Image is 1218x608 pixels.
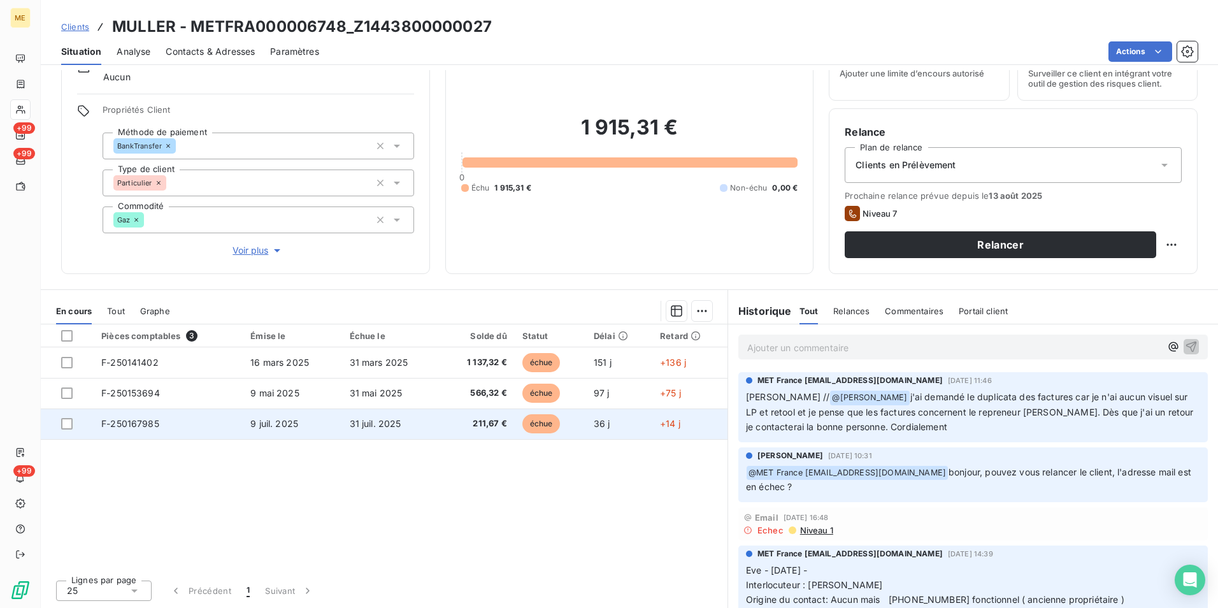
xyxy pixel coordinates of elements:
span: 3 [186,330,197,342]
div: Émise le [250,331,334,341]
span: 1 [247,584,250,597]
span: 31 mars 2025 [350,357,408,368]
span: 151 j [594,357,612,368]
span: Paramètres [270,45,319,58]
span: Commentaires [885,306,943,316]
span: [DATE] 14:39 [948,550,993,558]
button: Voir plus [103,243,414,257]
span: 9 mai 2025 [250,387,299,398]
span: Echec [757,525,784,535]
span: [PERSON_NAME] [757,450,823,461]
span: Échu [471,182,490,194]
div: Retard [660,331,720,341]
span: Tout [107,306,125,316]
h6: Relance [845,124,1182,140]
a: +99 [10,150,30,171]
span: Surveiller ce client en intégrant votre outil de gestion des risques client. [1028,68,1187,89]
span: Graphe [140,306,170,316]
h3: MULLER - METFRA000006748_Z1443800000027 [112,15,492,38]
span: BankTransfer [117,142,162,150]
h2: 1 915,31 € [461,115,798,153]
span: 1 137,32 € [448,356,507,369]
span: +75 j [660,387,681,398]
span: F-250141402 [101,357,159,368]
span: @ MET France [EMAIL_ADDRESS][DOMAIN_NAME] [747,466,948,481]
span: [DATE] 11:46 [948,377,992,384]
span: 211,67 € [448,417,507,430]
span: Gaz [117,216,130,224]
div: Échue le [350,331,433,341]
span: +99 [13,148,35,159]
button: 1 [239,577,257,604]
span: [DATE] 10:31 [828,452,872,460]
span: Eve - [DATE] - [746,565,807,575]
span: 31 juil. 2025 [350,418,401,429]
span: Portail client [959,306,1008,316]
span: Relances [833,306,870,316]
button: Suivant [257,577,322,604]
div: Open Intercom Messenger [1175,565,1205,595]
span: +99 [13,465,35,477]
span: Situation [61,45,101,58]
span: Origine du contact: Aucun mais [PHONE_NUMBER] fonctionnel ( ancienne propriétaire ) [746,594,1124,605]
span: F-250153694 [101,387,160,398]
h6: Historique [728,303,792,319]
input: Ajouter une valeur [176,140,186,152]
span: 0,00 € [772,182,798,194]
span: 36 j [594,418,610,429]
span: 25 [67,584,78,597]
span: Particulier [117,179,152,187]
span: En cours [56,306,92,316]
span: 0 [459,172,464,182]
span: 13 août 2025 [989,191,1042,201]
span: MET France [EMAIL_ADDRESS][DOMAIN_NAME] [757,375,943,386]
span: échue [522,384,561,403]
span: +136 j [660,357,686,368]
div: Solde dû [448,331,507,341]
span: Clients [61,22,89,32]
div: Délai [594,331,645,341]
span: échue [522,414,561,433]
span: Contacts & Adresses [166,45,255,58]
input: Ajouter une valeur [144,214,154,226]
span: 1 915,31 € [494,182,531,194]
button: Relancer [845,231,1156,258]
a: Clients [61,20,89,33]
span: MET France [EMAIL_ADDRESS][DOMAIN_NAME] [757,548,943,560]
span: Niveau 1 [799,525,833,535]
button: Actions [1108,41,1172,62]
span: +14 j [660,418,680,429]
span: +99 [13,122,35,134]
div: Pièces comptables [101,330,235,342]
span: Propriétés Client [103,105,414,122]
span: 9 juil. 2025 [250,418,298,429]
span: Analyse [117,45,150,58]
a: +99 [10,125,30,145]
span: bonjour, pouvez vous relancer le client, l'adresse mail est en échec ? [746,467,1194,493]
span: [DATE] 16:48 [784,514,829,521]
span: F-250167985 [101,418,159,429]
span: 31 mai 2025 [350,387,403,398]
span: Tout [799,306,819,316]
span: Email [755,512,778,523]
input: Ajouter une valeur [166,177,176,189]
div: Statut [522,331,578,341]
span: Voir plus [233,244,283,257]
span: [PERSON_NAME] // [746,391,829,402]
span: Aucun [103,71,131,83]
span: j'ai demandé le duplicata des factures car je n'ai aucun visuel sur LP et retool et je pense que ... [746,391,1196,432]
span: 16 mars 2025 [250,357,309,368]
span: Ajouter une limite d’encours autorisé [840,68,984,78]
span: @ [PERSON_NAME] [830,391,909,405]
span: échue [522,353,561,372]
span: 566,32 € [448,387,507,400]
span: Clients en Prélèvement [856,159,956,171]
div: ME [10,8,31,28]
span: Niveau 7 [863,208,897,219]
span: Interlocuteur : [PERSON_NAME] [746,579,882,590]
span: Non-échu [730,182,767,194]
span: Prochaine relance prévue depuis le [845,191,1182,201]
span: 97 j [594,387,610,398]
img: Logo LeanPay [10,580,31,600]
button: Précédent [162,577,239,604]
